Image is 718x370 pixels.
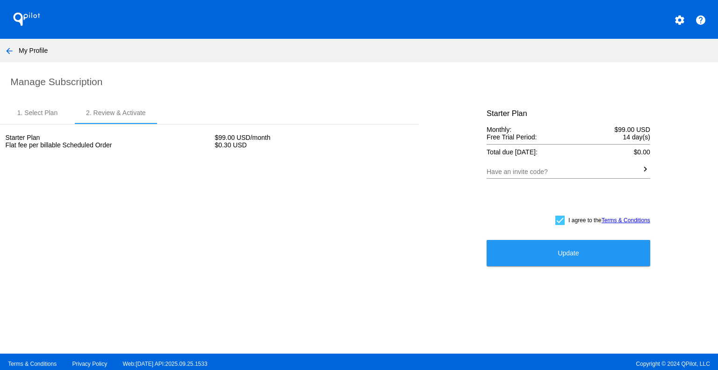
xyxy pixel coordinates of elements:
input: Have an invite code? [487,168,640,176]
mat-icon: arrow_back [4,45,15,57]
span: I agree to the [568,215,650,226]
a: Web:[DATE] API:2025.09.25.1533 [123,361,208,367]
h3: Starter Plan [487,109,650,118]
span: $99.00 USD [615,126,650,133]
span: Update [558,249,579,257]
div: Free Trial Period: [487,133,650,141]
div: $0.30 USD [209,141,419,149]
span: 14 day(s) [623,133,650,141]
div: Monthly: [487,126,650,133]
div: $99.00 USD/month [209,134,419,141]
div: 1. Select Plan [17,109,57,116]
button: Update [487,240,650,266]
div: 2. Review & Activate [86,109,146,116]
a: Terms & Conditions [8,361,57,367]
a: Terms & Conditions [602,217,650,224]
mat-icon: help [695,15,706,26]
span: Copyright © 2024 QPilot, LLC [367,361,710,367]
a: Privacy Policy [72,361,108,367]
div: Total due [DATE]: [487,148,650,156]
h1: QPilot [8,10,45,29]
span: $0.00 [634,148,650,156]
mat-icon: settings [674,15,685,26]
h2: Manage Subscription [10,76,710,87]
mat-icon: keyboard_arrow_right [640,164,650,175]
